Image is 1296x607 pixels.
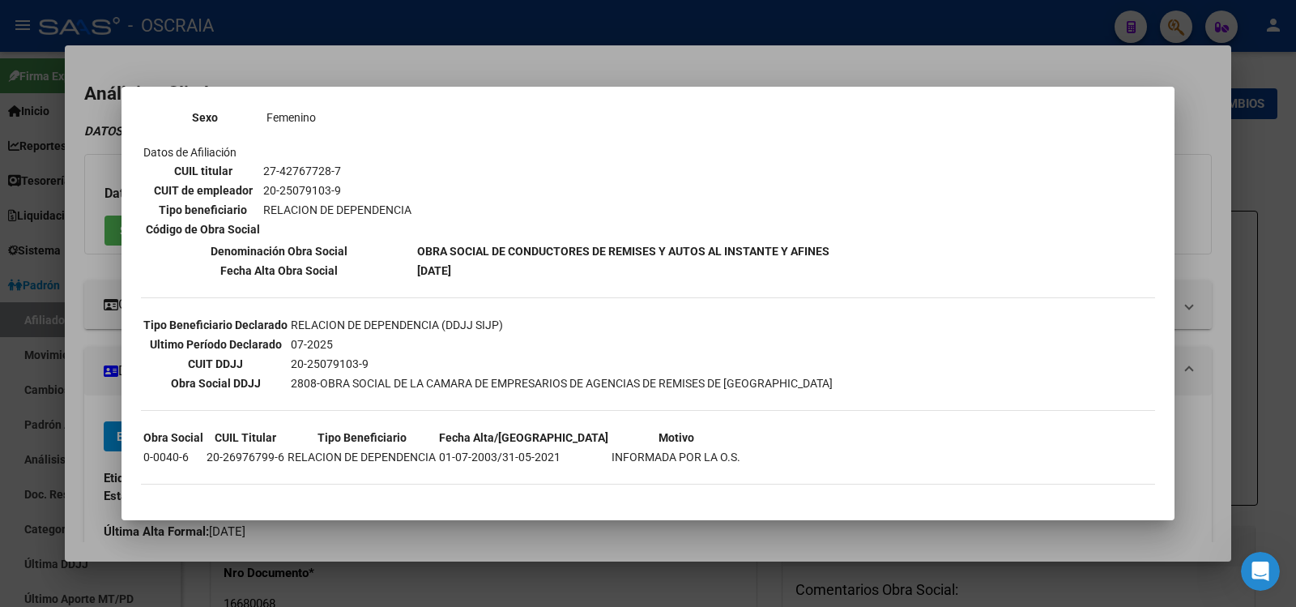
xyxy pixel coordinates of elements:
td: 20-26976799-6 [206,448,285,466]
td: RELACION DE DEPENDENCIA (DDJJ SIJP) [290,316,833,334]
td: 0-0040-6 [143,448,204,466]
td: 07-2025 [290,336,833,353]
td: Femenino [266,109,377,126]
th: Motivo [611,429,741,447]
th: CUIL titular [145,162,261,180]
th: Código de Obra Social [145,220,261,238]
td: 20-25079103-9 [262,182,412,199]
iframe: Intercom live chat [1241,552,1280,591]
th: CUIL Titular [206,429,285,447]
th: CUIT DDJJ [143,355,288,373]
td: RELACION DE DEPENDENCIA [287,448,437,466]
th: Tipo Beneficiario [287,429,437,447]
th: Obra Social DDJJ [143,374,288,392]
th: Obra Social [143,429,204,447]
b: OBRA SOCIAL DE CONDUCTORES DE REMISES Y AUTOS AL INSTANTE Y AFINES [417,245,829,258]
th: Denominación Obra Social [143,242,415,260]
b: [DATE] [417,264,451,277]
th: Tipo Beneficiario Declarado [143,316,288,334]
th: Fecha Alta/[GEOGRAPHIC_DATA] [438,429,609,447]
th: Sexo [145,109,264,126]
th: CUIT de empleador [145,182,261,199]
td: INFORMADA POR LA O.S. [611,448,741,466]
th: Tipo beneficiario [145,201,261,219]
td: 2808-OBRA SOCIAL DE LA CAMARA DE EMPRESARIOS DE AGENCIAS DE REMISES DE [GEOGRAPHIC_DATA] [290,374,833,392]
td: 01-07-2003/31-05-2021 [438,448,609,466]
th: Ultimo Período Declarado [143,336,288,353]
td: 20-25079103-9 [290,355,833,373]
td: RELACION DE DEPENDENCIA [262,201,412,219]
td: 27-42767728-7 [262,162,412,180]
th: Fecha Alta Obra Social [143,262,415,280]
